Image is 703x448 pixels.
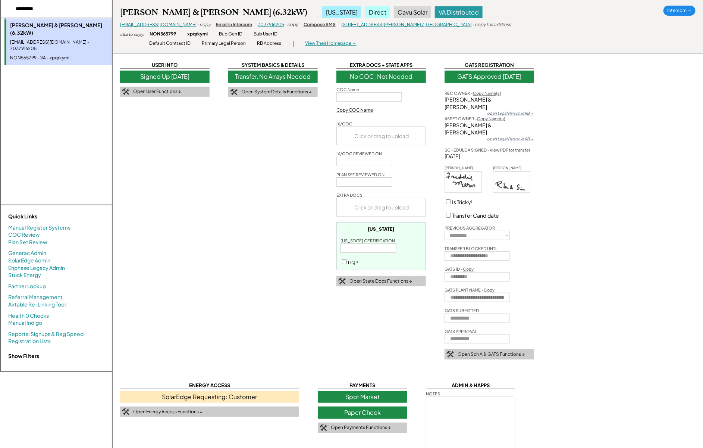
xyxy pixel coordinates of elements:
div: Spot Market [318,391,407,403]
div: NON565799 [150,31,176,37]
div: COC Name [336,87,359,92]
label: Is Tricky! [452,199,473,205]
a: Health 0 Checks [8,312,49,320]
label: LIQP [348,260,358,265]
div: View Their Homepage → [305,40,357,47]
img: tool-icon.png [122,408,129,415]
strong: Show Filters [8,352,39,359]
div: [US_STATE] CERTIFICATION [340,238,395,243]
div: [US_STATE] [368,226,395,232]
div: IX/COC REVIEWED ON [336,151,382,156]
u: Copy [484,287,495,292]
div: NON565799 - VA - xpqrkymi [10,55,108,61]
img: signaturePad-1727487941493.png [493,172,530,192]
img: tool-icon.png [446,351,454,358]
div: SYSTEM BASICS & DETAILS [228,62,318,69]
a: [EMAIL_ADDRESS][DOMAIN_NAME] [120,22,197,27]
a: View PDF for transfer [490,147,530,152]
u: Copy Name(s) [473,91,501,96]
a: SolarEdge Admin [8,257,50,264]
a: Generac Admin [8,249,46,257]
label: Transfer Candidate [452,212,499,219]
a: Manual Indigo [8,319,42,327]
u: Copy [463,267,474,271]
img: tool-icon.png [320,424,327,431]
div: SCHEDULE A SIGNED - [445,147,530,153]
img: tool-icon.png [230,89,238,96]
a: Registration Lists [8,337,51,345]
div: Copy COC Name [336,107,373,113]
div: Cavu Solar [394,6,431,18]
img: signaturePad-1727487862217.png [445,172,481,192]
div: Transfer, No Arrays Needed [228,71,318,83]
div: [PERSON_NAME] [445,166,482,171]
div: SolarEdge Requesting: Customer [120,391,299,403]
div: open Legal Person in RB → [487,111,534,116]
div: - copy [197,22,210,28]
a: Manual Register Systems [8,224,70,231]
div: xpqrkymi [187,31,208,37]
div: Paper Check [318,407,407,419]
div: TRANSFER BLOCKED UNTIL [445,246,499,251]
div: ENERGY ACCESS [120,382,299,389]
div: Quick Links [8,213,83,220]
div: No COC; Not Needed [336,71,426,83]
div: [PERSON_NAME] & [PERSON_NAME] (6.32kW) [120,7,307,18]
div: VA Distributed [435,6,483,18]
div: Email in Intercom [216,22,252,28]
div: Primary Legal Person [202,40,246,47]
div: GATS REGISTRATION [445,62,534,69]
img: tool-icon.png [122,88,129,95]
div: RB Address [257,40,281,47]
div: GATS SUBMITTED [445,308,479,313]
div: open Legal Person in RB → [487,136,534,141]
div: [EMAIL_ADDRESS][DOMAIN_NAME] - 7037916205 [10,39,108,52]
div: ASSET OWNER - [445,116,505,121]
div: [PERSON_NAME] & [PERSON_NAME] (6.32kW) [10,22,108,36]
div: Bub Gen ID [219,31,242,37]
div: [PERSON_NAME] [493,166,530,171]
a: [STREET_ADDRESS][PERSON_NAME] / [GEOGRAPHIC_DATA] [341,22,472,27]
div: Direct [365,6,390,18]
div: Open Energy Access Functions ↓ [133,409,203,415]
a: Airtable Re-Linking Tool [8,301,66,308]
div: Bub User ID [254,31,277,37]
div: GATS Approved [DATE] [445,71,534,83]
div: | [292,40,294,47]
div: [DATE] [445,153,534,160]
a: COC Review [8,231,40,239]
div: PAYMENTS [318,382,407,389]
a: Referral Management [8,293,63,301]
div: Open User Functions ↓ [133,88,181,95]
a: Reports: Signups & Reg Speed [8,330,84,338]
div: Compose SMS [304,22,336,28]
div: [PERSON_NAME] & [PERSON_NAME] [445,96,534,111]
img: tool-icon.png [338,278,346,284]
div: Open System Details Functions ↓ [241,89,312,95]
div: PLAN SET REVIEWED ON [336,172,385,177]
div: Intercom → [663,6,696,16]
div: Click or drag to upload [337,198,426,216]
div: PREVIOUS AGGREGATOR [445,225,495,231]
div: - copy full address [472,22,511,28]
div: Signed Up [DATE] [120,71,210,83]
div: Open Payments Functions ↓ [331,424,391,431]
div: REC OWNER - [445,90,501,96]
div: NOTES [426,391,440,396]
div: [PERSON_NAME] & [PERSON_NAME] [445,122,534,136]
div: click to copy: [120,32,144,37]
a: 7037916205 [258,22,284,27]
div: Default Contract ID [149,40,191,47]
div: GATS APPROVAL [445,329,477,334]
div: ADMIN & HAPPS [426,382,515,389]
u: Copy Name(s) [477,116,505,121]
div: Open State Docs Functions ↓ [349,278,412,284]
div: Open Sch A & GATS Functions ↓ [458,351,525,358]
div: EXTRA DOCS [336,192,363,198]
div: [US_STATE] [322,6,361,18]
a: Plan Set Review [8,239,47,246]
div: GATS ID - [445,266,474,272]
a: Partner Lookup [8,283,46,290]
div: Click or drag to upload [337,127,426,145]
a: Enphase Legacy Admin [8,264,65,272]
